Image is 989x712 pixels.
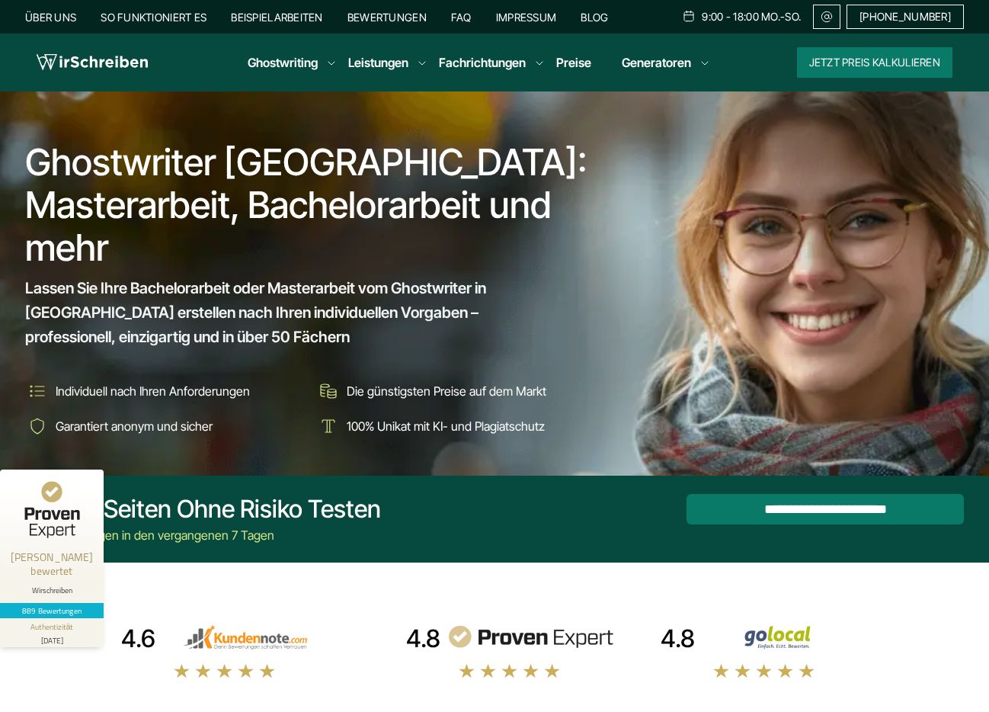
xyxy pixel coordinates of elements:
[316,379,597,403] li: Die günstigsten Preise auf dem Markt
[316,414,597,438] li: 100% Unikat mit KI- und Plagiatschutz
[121,624,155,654] div: 4.6
[859,11,951,23] span: [PHONE_NUMBER]
[348,53,408,72] a: Leistungen
[439,53,526,72] a: Fachrichtungen
[820,11,834,23] img: Email
[797,47,952,78] button: Jetzt Preis kalkulieren
[682,10,696,22] img: Schedule
[25,494,381,524] div: Jetzt 2 Seiten ohne Risiko testen
[6,585,98,595] div: Wirschreiben
[25,379,306,403] li: Individuell nach Ihren Anforderungen
[25,414,50,438] img: Garantiert anonym und sicher
[25,276,569,349] span: Lassen Sie Ihre Bachelorarbeit oder Masterarbeit vom Ghostwriter in [GEOGRAPHIC_DATA] erstellen n...
[37,51,148,74] img: logo wirschreiben
[701,625,869,649] img: Wirschreiben Bewertungen
[847,5,964,29] a: [PHONE_NUMBER]
[496,11,557,24] a: Impressum
[316,414,341,438] img: 100% Unikat mit KI- und Plagiatschutz
[25,11,76,24] a: Über uns
[316,379,341,403] img: Die günstigsten Preise auf dem Markt
[25,379,50,403] img: Individuell nach Ihren Anforderungen
[25,141,598,269] h1: Ghostwriter [GEOGRAPHIC_DATA]: Masterarbeit, Bachelorarbeit und mehr
[6,633,98,644] div: [DATE]
[25,414,306,438] li: Garantiert anonym und sicher
[556,55,591,70] a: Preise
[231,11,322,24] a: Beispielarbeiten
[30,621,74,633] div: Authentizität
[406,624,440,654] div: 4.8
[712,662,816,679] img: stars
[248,53,318,72] a: Ghostwriting
[173,662,277,679] img: stars
[25,526,381,544] div: 347 Bestellungen in den vergangenen 7 Tagen
[702,11,801,23] span: 9:00 - 18:00 Mo.-So.
[581,11,608,24] a: Blog
[451,11,472,24] a: FAQ
[446,625,614,649] img: provenexpert reviews
[458,662,562,679] img: stars
[101,11,206,24] a: So funktioniert es
[661,624,695,654] div: 4.8
[347,11,427,24] a: Bewertungen
[162,625,329,649] img: kundennote
[622,53,691,72] a: Generatoren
